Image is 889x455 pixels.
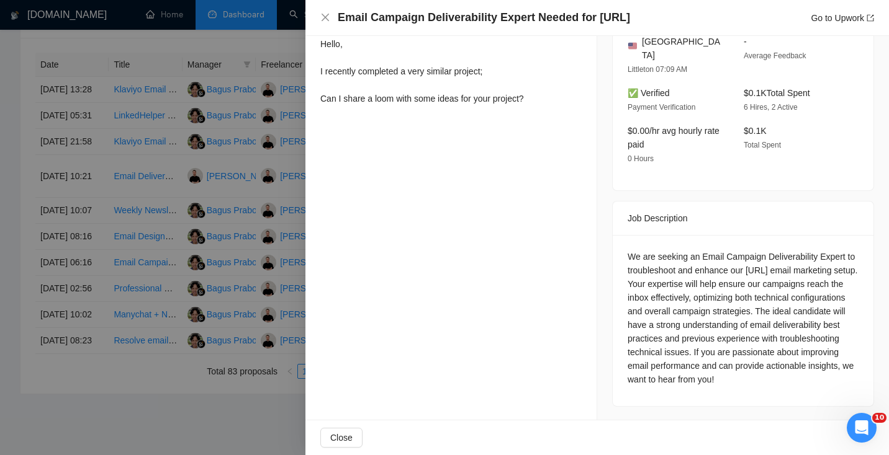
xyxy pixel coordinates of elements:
[867,14,874,22] span: export
[744,103,798,112] span: 6 Hires, 2 Active
[320,37,524,105] div: Hello, I recently completed a very similar project; Can I share a loom with some ideas for your p...
[628,201,859,235] div: Job Description
[744,37,747,46] span: -
[744,88,810,98] span: $0.1K Total Spent
[320,12,330,23] button: Close
[338,10,630,25] h4: Email Campaign Deliverability Expert Needed for [URL]
[642,35,724,62] span: [GEOGRAPHIC_DATA]
[628,42,637,50] img: 🇺🇸
[872,413,887,423] span: 10
[628,65,687,74] span: Littleton 07:09 AM
[744,51,806,60] span: Average Feedback
[847,413,877,443] iframe: Intercom live chat
[628,88,670,98] span: ✅ Verified
[628,154,654,163] span: 0 Hours
[628,126,720,149] span: $0.00/hr avg hourly rate paid
[320,428,363,448] button: Close
[744,126,767,136] span: $0.1K
[744,141,781,149] span: Total Spent
[811,13,874,23] a: Go to Upworkexport
[628,103,695,112] span: Payment Verification
[330,431,353,444] span: Close
[628,250,859,386] div: We are seeking an Email Campaign Deliverability Expert to troubleshoot and enhance our [URL] emai...
[320,12,330,22] span: close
